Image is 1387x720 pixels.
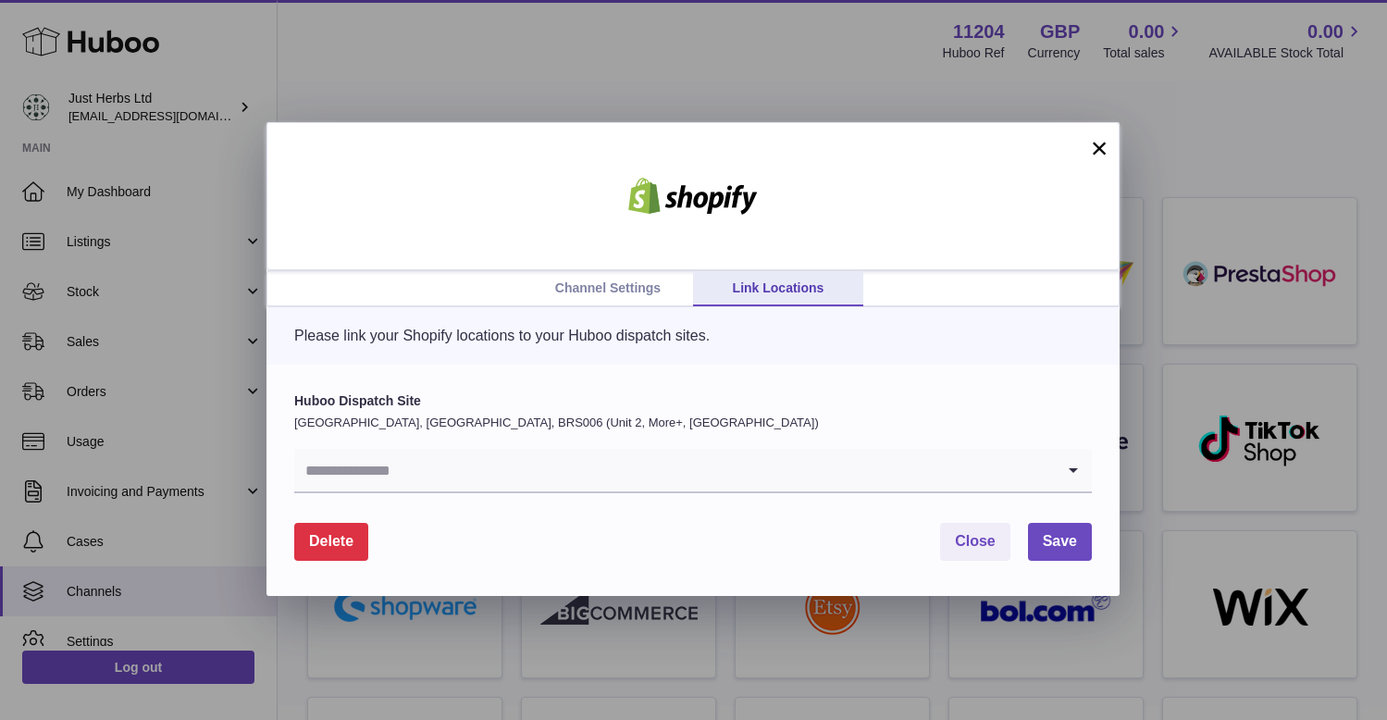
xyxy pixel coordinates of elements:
span: Delete [309,533,353,549]
button: × [1088,137,1110,159]
span: Close [955,533,996,549]
p: [GEOGRAPHIC_DATA], [GEOGRAPHIC_DATA], BRS006 (Unit 2, More+, [GEOGRAPHIC_DATA]) [294,415,1092,431]
div: Search for option [294,449,1092,493]
button: Close [940,523,1010,561]
span: Save [1043,533,1077,549]
button: Delete [294,523,368,561]
p: Please link your Shopify locations to your Huboo dispatch sites. [294,326,1092,346]
img: shopify [614,178,772,215]
a: Channel Settings [523,271,693,306]
label: Huboo Dispatch Site [294,392,1092,410]
a: Link Locations [693,271,863,306]
button: Save [1028,523,1092,561]
input: Search for option [294,449,1055,491]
